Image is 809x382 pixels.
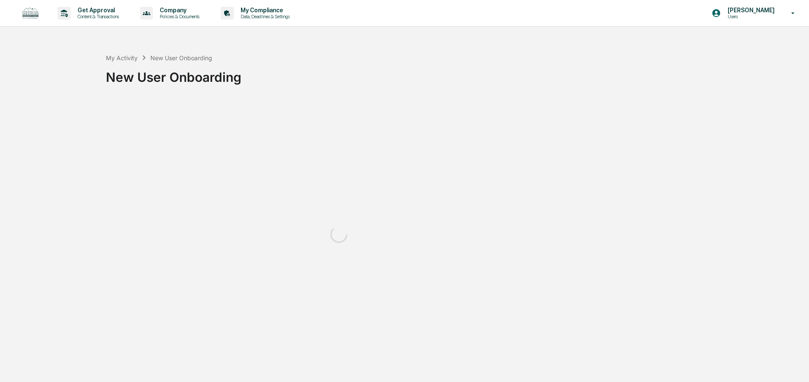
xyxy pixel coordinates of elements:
div: New User Onboarding [106,63,805,85]
p: Company [153,7,204,14]
p: Users [721,14,779,20]
img: logo [20,6,41,21]
p: Content & Transactions [71,14,123,20]
p: Data, Deadlines & Settings [234,14,294,20]
p: [PERSON_NAME] [721,7,779,14]
p: Policies & Documents [153,14,204,20]
div: My Activity [106,54,138,61]
p: Get Approval [71,7,123,14]
div: New User Onboarding [150,54,212,61]
p: My Compliance [234,7,294,14]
